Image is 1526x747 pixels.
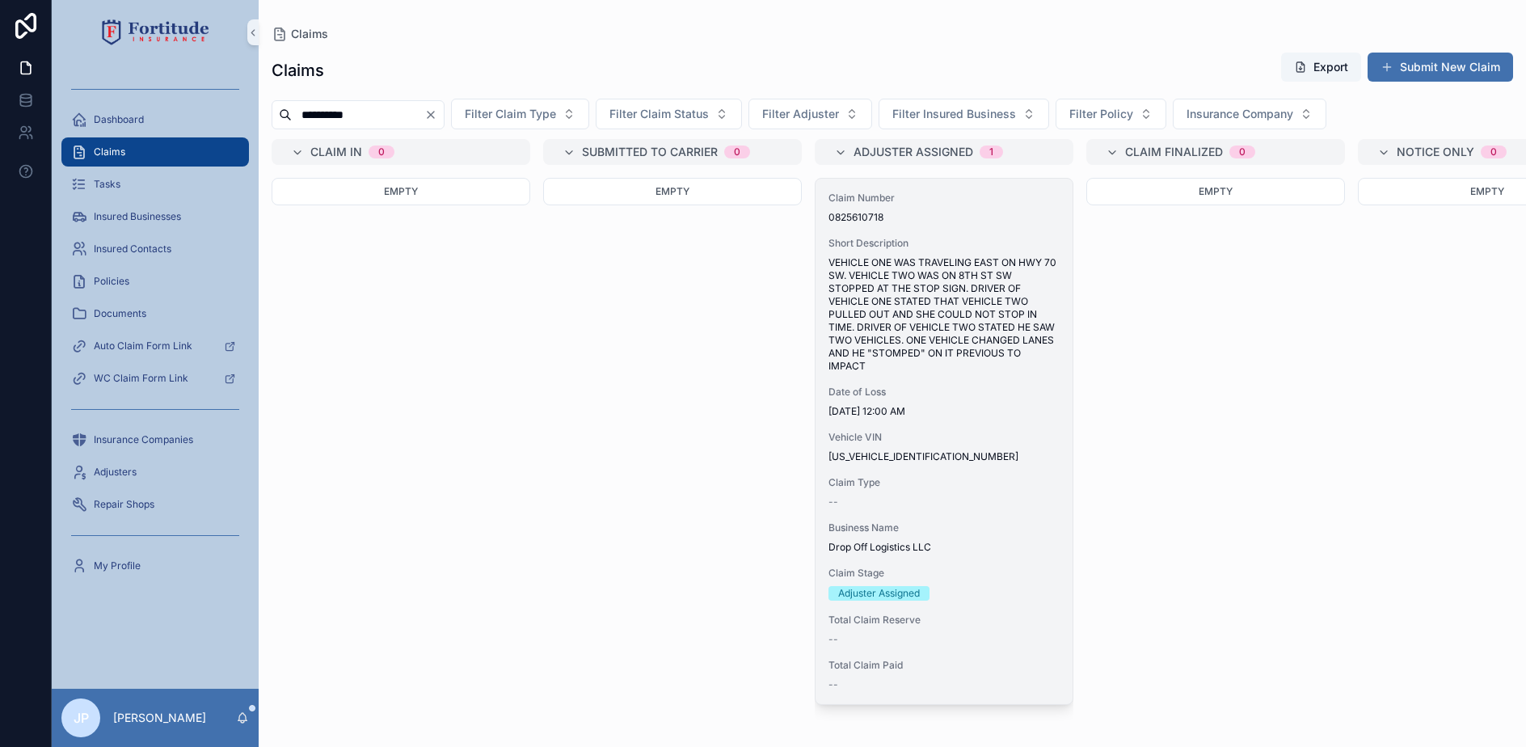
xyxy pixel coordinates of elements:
span: Insured Contacts [94,243,171,255]
a: Repair Shops [61,490,249,519]
span: [US_VEHICLE_IDENTIFICATION_NUMBER] [828,450,1060,463]
a: Adjusters [61,458,249,487]
span: Claims [291,26,328,42]
button: Select Button [879,99,1049,129]
span: Documents [94,307,146,320]
span: Tasks [94,178,120,191]
span: Claim Type [828,476,1060,489]
button: Submit New Claim [1368,53,1513,82]
span: Insurance Companies [94,433,193,446]
span: Drop Off Logistics LLC [828,541,1060,554]
span: Notice Only [1397,144,1474,160]
span: Claim In [310,144,362,160]
span: Claim Number [828,192,1060,205]
span: Vehicle VIN [828,431,1060,444]
div: 0 [378,146,385,158]
span: Claim Stage [828,567,1060,580]
span: Policies [94,275,129,288]
a: Claims [272,26,328,42]
div: 0 [1490,146,1497,158]
span: Insurance Company [1187,106,1293,122]
span: JP [74,708,89,728]
span: Submitted to Carrier [582,144,718,160]
span: My Profile [94,559,141,572]
span: Short Description [828,237,1060,250]
div: scrollable content [52,65,259,601]
a: Claims [61,137,249,167]
span: Filter Claim Type [465,106,556,122]
span: -- [828,496,838,509]
button: Select Button [596,99,742,129]
h1: Claims [272,59,324,82]
a: Insurance Companies [61,425,249,454]
a: Insured Contacts [61,234,249,264]
span: Insured Businesses [94,210,181,223]
span: Filter Adjuster [762,106,839,122]
div: Adjuster Assigned [838,586,920,601]
button: Clear [424,108,444,121]
a: WC Claim Form Link [61,364,249,393]
a: Tasks [61,170,249,199]
span: Auto Claim Form Link [94,340,192,352]
a: Policies [61,267,249,296]
button: Select Button [1173,99,1326,129]
div: 1 [989,146,993,158]
span: Claim Finalized [1125,144,1223,160]
span: -- [828,633,838,646]
span: Filter Policy [1069,106,1133,122]
p: [PERSON_NAME] [113,710,206,726]
button: Export [1281,53,1361,82]
img: App logo [102,19,209,45]
span: VEHICLE ONE WAS TRAVELING EAST ON HWY 70 SW. VEHICLE TWO WAS ON 8TH ST SW STOPPED AT THE STOP SIG... [828,256,1060,373]
span: Dashboard [94,113,144,126]
span: 0825610718 [828,211,1060,224]
span: Claims [94,146,125,158]
span: WC Claim Form Link [94,372,188,385]
a: Dashboard [61,105,249,134]
span: Date of Loss [828,386,1060,399]
span: Business Name [828,521,1060,534]
a: Auto Claim Form Link [61,331,249,361]
span: Total Claim Paid [828,659,1060,672]
button: Select Button [1056,99,1166,129]
span: Total Claim Reserve [828,614,1060,627]
span: Adjusters [94,466,137,479]
span: Empty [1470,185,1504,197]
a: Insured Businesses [61,202,249,231]
div: 0 [1239,146,1246,158]
span: Filter Insured Business [892,106,1016,122]
span: Adjuster Assigned [854,144,973,160]
div: 0 [734,146,740,158]
a: Claim Number0825610718Short DescriptionVEHICLE ONE WAS TRAVELING EAST ON HWY 70 SW. VEHICLE TWO W... [815,178,1073,705]
span: -- [828,678,838,691]
a: My Profile [61,551,249,580]
span: Filter Claim Status [609,106,709,122]
span: Empty [384,185,418,197]
span: Empty [656,185,689,197]
a: Documents [61,299,249,328]
span: [DATE] 12:00 AM [828,405,1060,418]
button: Select Button [748,99,872,129]
button: Select Button [451,99,589,129]
span: Repair Shops [94,498,154,511]
span: Empty [1199,185,1233,197]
